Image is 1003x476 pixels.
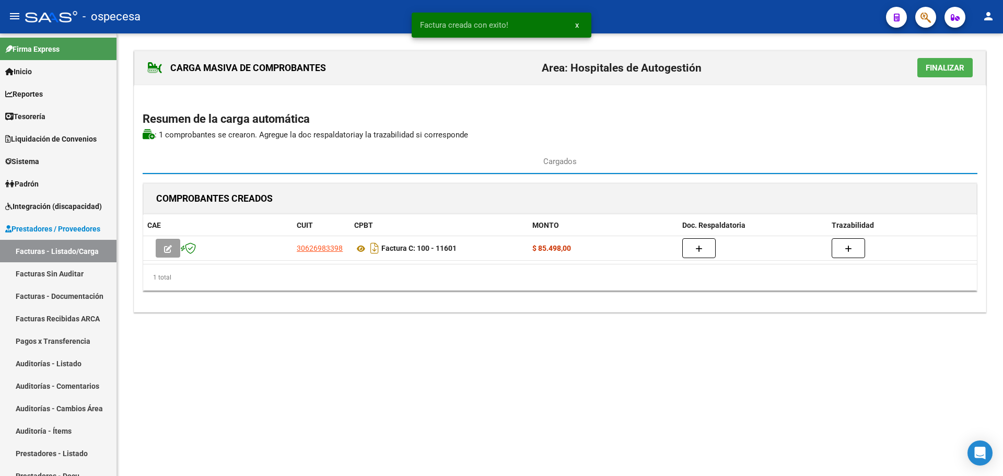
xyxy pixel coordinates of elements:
datatable-header-cell: CUIT [293,214,350,237]
mat-icon: menu [8,10,21,22]
span: Doc. Respaldatoria [682,221,745,229]
span: Reportes [5,88,43,100]
h1: CARGA MASIVA DE COMPROBANTES [147,60,326,76]
h2: Area: Hospitales de Autogestión [542,58,702,78]
span: Liquidación de Convenios [5,133,97,145]
datatable-header-cell: Trazabilidad [827,214,977,237]
span: MONTO [532,221,559,229]
datatable-header-cell: CAE [143,214,293,237]
span: x [575,20,579,30]
span: Prestadores / Proveedores [5,223,100,235]
p: : 1 comprobantes se crearon. Agregue la doc respaldatoria [143,129,977,141]
span: y la trazabilidad si corresponde [359,130,468,140]
mat-icon: person [982,10,995,22]
span: CUIT [297,221,313,229]
span: Cargados [543,156,577,167]
datatable-header-cell: CPBT [350,214,528,237]
span: CAE [147,221,161,229]
span: Factura creada con exito! [420,20,508,30]
span: 30626983398 [297,244,343,252]
h1: COMPROBANTES CREADOS [156,190,273,207]
span: Finalizar [926,63,964,73]
strong: Factura C: 100 - 11601 [381,245,457,253]
span: Sistema [5,156,39,167]
span: Inicio [5,66,32,77]
span: Integración (discapacidad) [5,201,102,212]
strong: $ 85.498,00 [532,244,571,252]
div: 1 total [143,264,977,291]
button: x [567,16,587,34]
button: Finalizar [917,58,973,77]
datatable-header-cell: Doc. Respaldatoria [678,214,827,237]
span: Trazabilidad [832,221,874,229]
i: Descargar documento [368,240,381,257]
span: Tesorería [5,111,45,122]
span: - ospecesa [83,5,141,28]
div: Open Intercom Messenger [967,440,993,466]
h2: Resumen de la carga automática [143,109,977,129]
span: Padrón [5,178,39,190]
span: Firma Express [5,43,60,55]
datatable-header-cell: MONTO [528,214,678,237]
span: CPBT [354,221,373,229]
